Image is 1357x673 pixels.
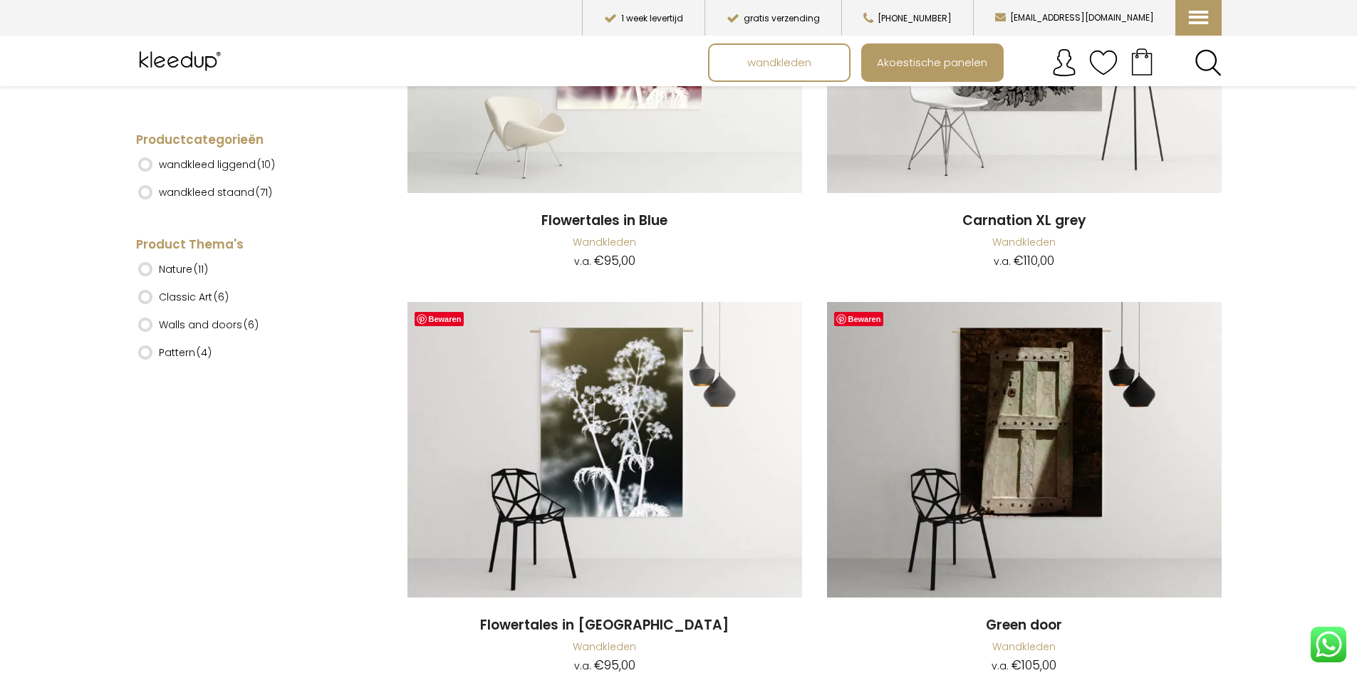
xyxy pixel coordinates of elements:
span: € [594,252,604,269]
span: v.a. [574,659,591,673]
a: Wandkleden [992,235,1056,249]
a: Flowertales in Blue [407,212,802,231]
label: Pattern [159,340,212,365]
span: v.a. [992,659,1009,673]
a: wandkleden [709,45,849,80]
a: Bewaren [834,312,884,326]
span: € [1014,252,1024,269]
a: Green Door [827,302,1222,600]
label: wandkleed staand [159,180,272,204]
span: v.a. [574,254,591,268]
label: Classic Art [159,285,229,309]
label: wandkleed liggend [159,152,275,177]
span: (6) [244,318,259,332]
bdi: 95,00 [594,252,635,269]
h4: Product Thema's [136,236,353,254]
a: Flowertales In Green [407,302,802,600]
a: Bewaren [415,312,464,326]
bdi: 110,00 [1014,252,1054,269]
img: verlanglijstje.svg [1089,48,1118,77]
a: Carnation XL grey [827,212,1222,231]
h4: Productcategorieën [136,132,353,149]
a: Your cart [1118,43,1166,79]
a: Search [1195,49,1222,76]
span: (10) [257,157,275,172]
a: Wandkleden [573,235,636,249]
a: Green door [827,616,1222,635]
a: Wandkleden [992,640,1056,654]
img: account.svg [1050,48,1078,77]
a: Wandkleden [573,640,636,654]
a: Flowertales in [GEOGRAPHIC_DATA] [407,616,802,635]
a: Akoestische panelen [863,45,1002,80]
span: wandkleden [739,49,819,76]
span: (11) [194,262,208,276]
img: Kleedup [136,43,228,79]
span: Akoestische panelen [869,49,995,76]
img: Green Door [827,302,1222,598]
span: (71) [256,185,272,199]
label: Walls and doors [159,313,259,337]
img: Flowertales In Green [407,302,802,598]
span: (6) [214,290,229,304]
span: v.a. [994,254,1011,268]
nav: Main menu [708,43,1232,82]
span: (4) [197,345,212,360]
label: Nature [159,257,208,281]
